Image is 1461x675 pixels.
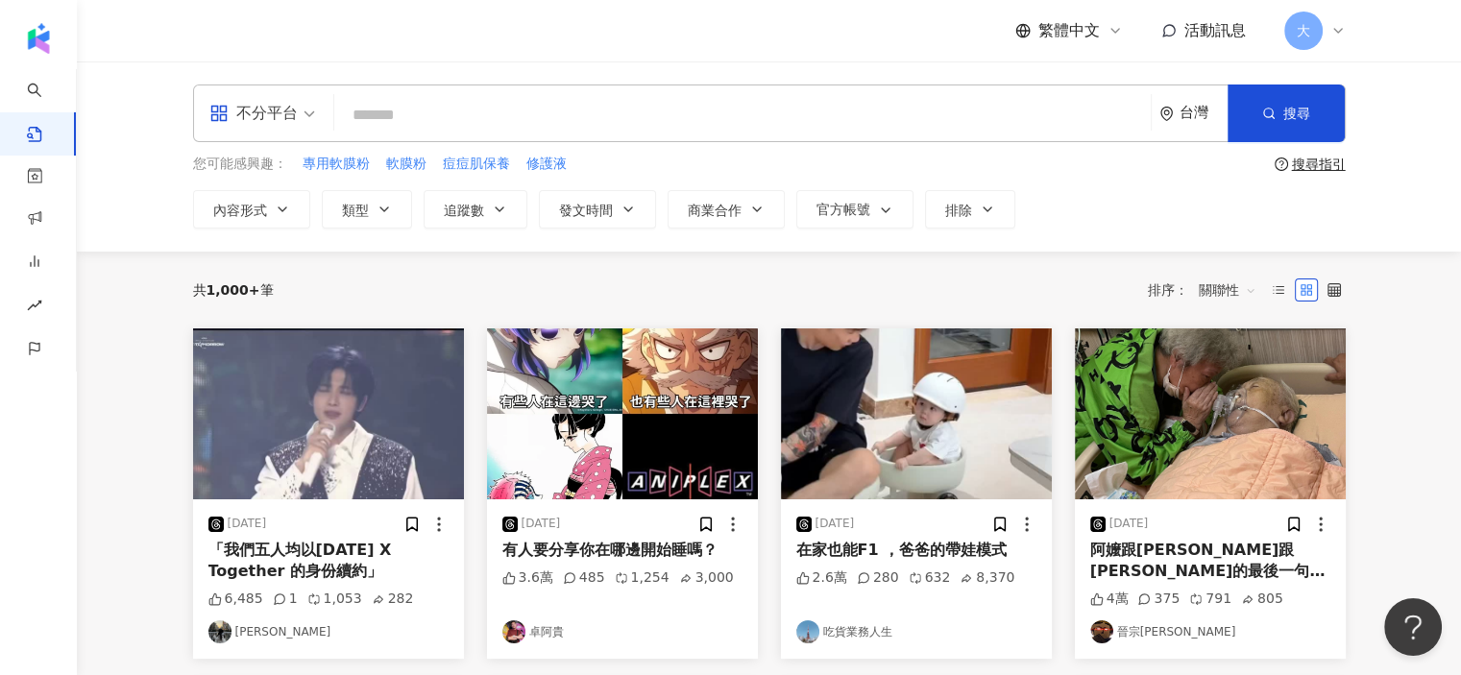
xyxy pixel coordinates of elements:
[444,203,484,218] span: 追蹤數
[424,190,527,229] button: 追蹤數
[781,328,1052,499] img: post-image
[1137,590,1180,609] div: 375
[228,516,267,532] div: [DATE]
[302,154,371,175] button: 專用軟膜粉
[193,328,464,499] img: post-image
[213,203,267,218] span: 內容形式
[1159,107,1174,121] span: environment
[209,104,229,123] span: appstore
[193,282,274,298] div: 共 筆
[1184,21,1246,39] span: 活動訊息
[1228,84,1345,142] button: 搜尋
[909,568,951,588] div: 632
[525,154,568,175] button: 修護液
[1189,590,1231,609] div: 791
[386,155,426,174] span: 軟膜粉
[372,590,414,609] div: 282
[208,620,231,643] img: KOL Avatar
[857,568,899,588] div: 280
[688,203,742,218] span: 商業合作
[1090,620,1113,643] img: KOL Avatar
[209,98,298,129] div: 不分平台
[1297,20,1310,41] span: 大
[796,540,1036,561] div: 在家也能F1 ，爸爸的帶娃模式
[1275,157,1288,171] span: question-circle
[385,154,427,175] button: 軟膜粉
[796,620,819,643] img: KOL Avatar
[193,155,287,174] span: 您可能感興趣：
[816,516,855,532] div: [DATE]
[1075,328,1346,499] img: post-image
[442,154,511,175] button: 痘痘肌保養
[443,155,510,174] span: 痘痘肌保養
[1283,106,1310,121] span: 搜尋
[207,282,260,298] span: 1,000+
[1148,275,1267,305] div: 排序：
[796,190,913,229] button: 官方帳號
[27,69,65,144] a: search
[502,540,743,561] div: 有人要分享你在哪邊開始睡嗎？
[1038,20,1100,41] span: 繁體中文
[502,568,553,588] div: 3.6萬
[322,190,412,229] button: 類型
[1109,516,1149,532] div: [DATE]
[487,328,758,499] img: post-image
[1199,275,1256,305] span: 關聯性
[1241,590,1283,609] div: 805
[1384,598,1442,656] iframe: Help Scout Beacon - Open
[679,568,734,588] div: 3,000
[796,568,847,588] div: 2.6萬
[559,203,613,218] span: 發文時間
[502,620,525,643] img: KOL Avatar
[1090,540,1330,583] div: 阿嬤跟[PERSON_NAME]跟[PERSON_NAME]的最後一句話 ：我會愛你一輩子 . . 阿公畢業快樂🎓 我以後還要當你的孫子ㄛ 你是最棒的阿公↖(^ω^)↗
[303,155,370,174] span: 專用軟膜粉
[526,155,567,174] span: 修護液
[502,620,743,643] a: KOL Avatar卓阿貴
[193,190,310,229] button: 內容形式
[668,190,785,229] button: 商業合作
[1180,105,1228,121] div: 台灣
[522,516,561,532] div: [DATE]
[27,286,42,329] span: rise
[945,203,972,218] span: 排除
[563,568,605,588] div: 485
[615,568,670,588] div: 1,254
[1292,157,1346,172] div: 搜尋指引
[307,590,362,609] div: 1,053
[208,540,449,583] div: 「我們五人均以[DATE] X Together 的身份續約」
[208,590,263,609] div: 6,485
[273,590,298,609] div: 1
[1090,590,1129,609] div: 4萬
[23,23,54,54] img: logo icon
[342,203,369,218] span: 類型
[925,190,1015,229] button: 排除
[816,202,870,217] span: 官方帳號
[796,620,1036,643] a: KOL Avatar吃貨業務人生
[208,620,449,643] a: KOL Avatar[PERSON_NAME]
[1090,620,1330,643] a: KOL Avatar晉宗[PERSON_NAME]
[960,568,1014,588] div: 8,370
[539,190,656,229] button: 發文時間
